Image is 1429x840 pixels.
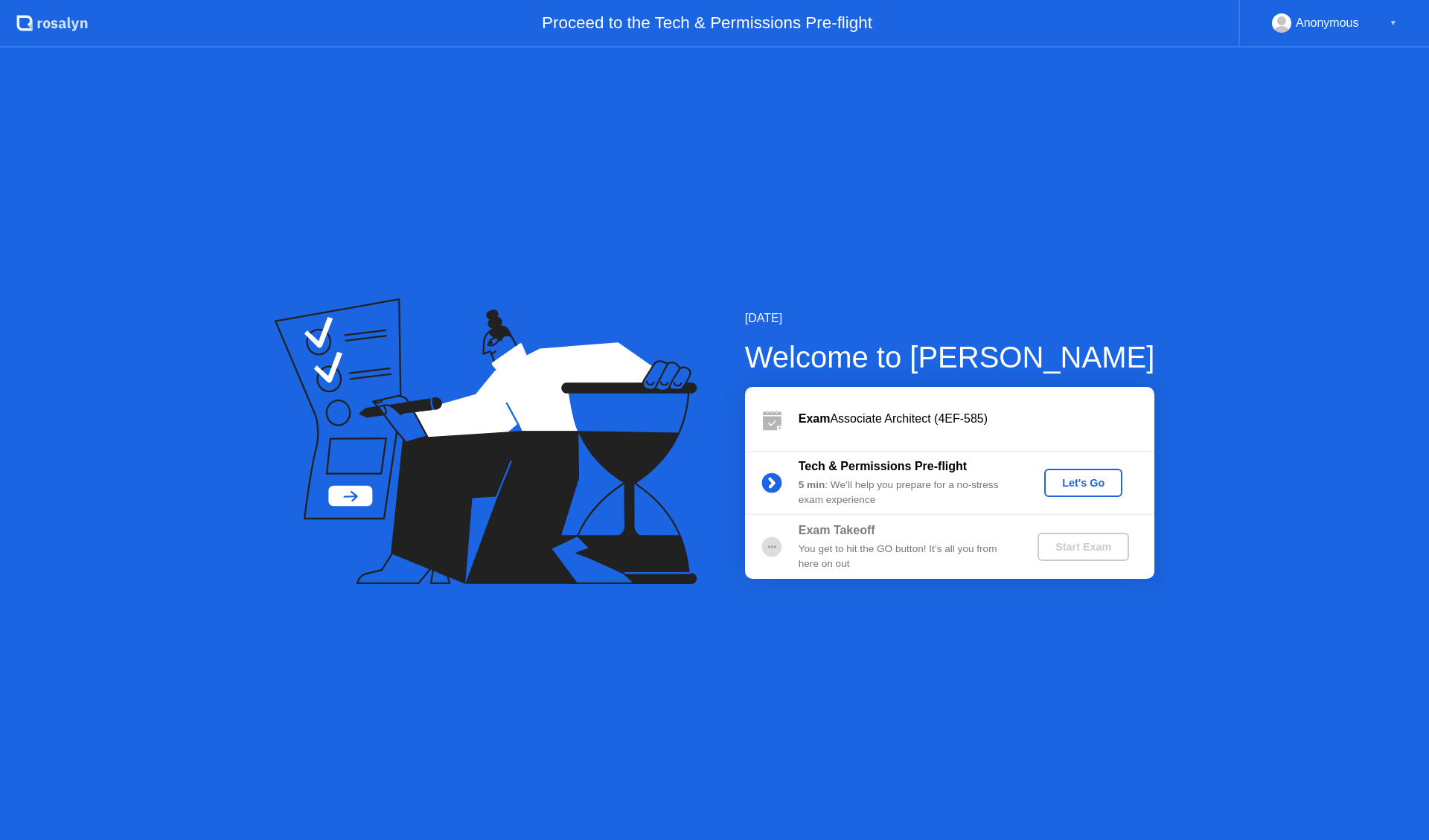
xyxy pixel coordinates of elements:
div: : We’ll help you prepare for a no-stress exam experience [799,478,1013,508]
div: Start Exam [1043,541,1123,553]
b: 5 min [799,479,825,490]
div: You get to hit the GO button! It’s all you from here on out [799,542,1013,572]
div: Associate Architect (4EF-585) [799,410,1154,428]
div: ▼ [1390,13,1397,33]
b: Exam Takeoff [799,524,875,536]
div: [DATE] [745,310,1155,327]
b: Tech & Permissions Pre-flight [799,460,967,472]
div: Welcome to [PERSON_NAME] [745,335,1155,379]
div: Let's Go [1050,477,1116,489]
div: Anonymous [1296,13,1359,33]
button: Let's Go [1044,469,1122,497]
b: Exam [799,412,831,425]
button: Start Exam [1038,533,1129,561]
